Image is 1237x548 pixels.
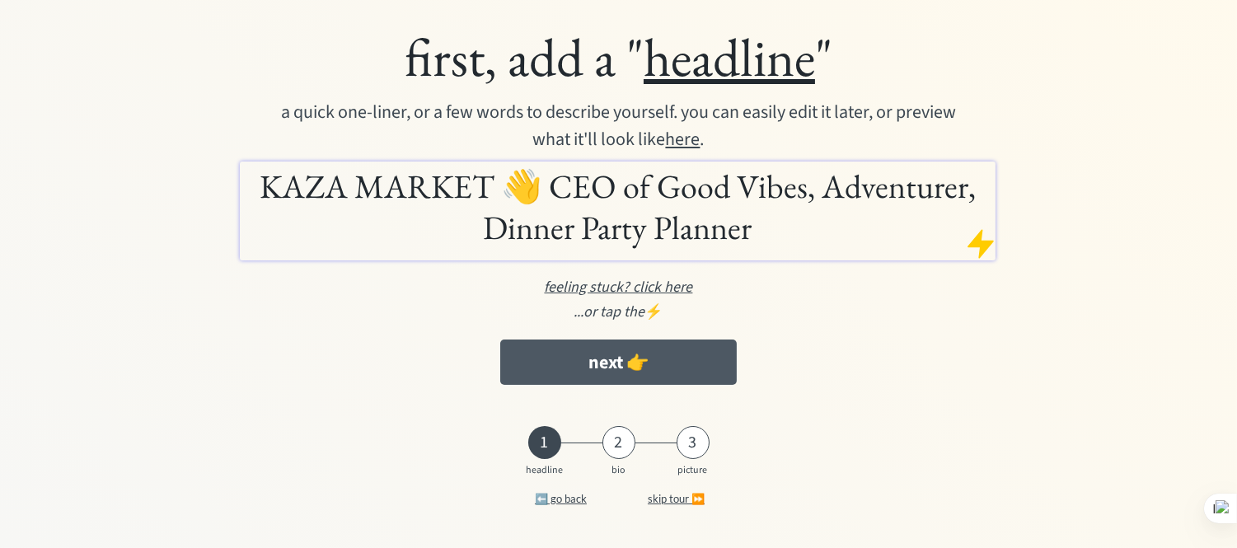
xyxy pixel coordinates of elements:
u: here [665,126,700,152]
div: first, add a " " [153,24,1084,91]
u: feeling stuck? click here [544,277,692,297]
button: ⬅️ go back [508,482,615,515]
div: a quick one-liner, or a few words to describe yourself. you can easily edit it later, or preview ... [264,99,974,153]
div: 2 [602,433,635,452]
button: next 👉 [500,340,737,385]
div: picture [672,465,714,476]
u: headline [644,22,815,91]
div: bio [598,465,640,476]
div: ⚡️ [153,301,1084,323]
div: 1 [528,433,561,452]
div: 3 [677,433,710,452]
h1: KAZA MARKET 👋 CEO of Good Vibes, Adventurer, Dinner Party Planner [244,166,991,248]
button: skip tour ⏩ [623,482,730,515]
em: ...or tap the [574,302,644,322]
div: headline [524,465,565,476]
